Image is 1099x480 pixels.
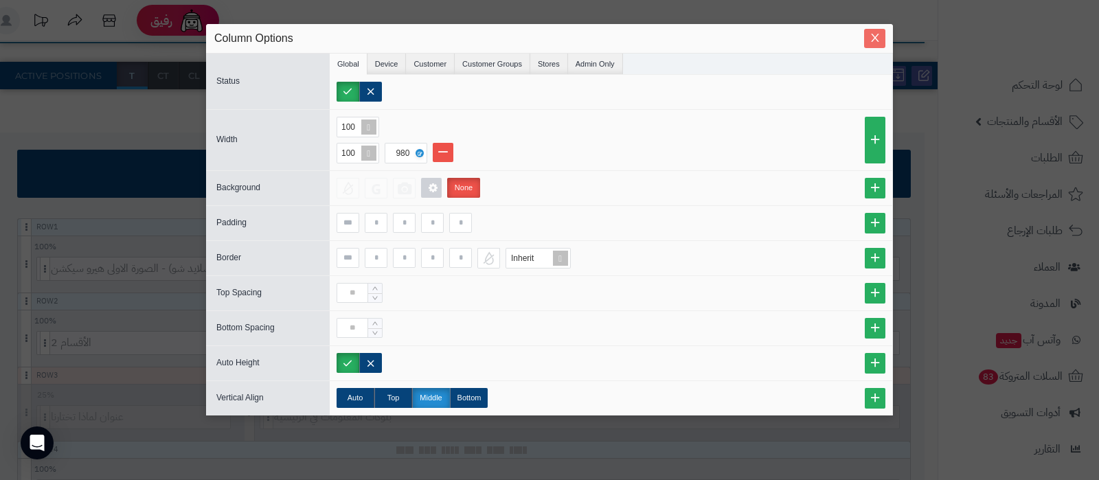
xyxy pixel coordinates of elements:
[530,54,568,74] li: Stores
[368,293,382,303] span: Decrease Value
[455,54,530,74] li: Customer Groups
[216,135,238,144] span: Width
[216,323,275,332] span: Bottom Spacing
[216,253,241,262] span: Border
[864,29,885,48] button: Close
[447,178,480,198] label: None
[330,54,367,74] li: Global
[368,328,382,338] span: Decrease Value
[368,319,382,328] span: Increase Value
[450,388,488,408] label: Bottom
[337,388,374,408] label: Auto
[216,218,247,227] span: Padding
[214,31,885,46] div: Column Options
[341,148,355,158] span: 100
[368,284,382,293] span: Increase Value
[21,426,54,459] div: Open Intercom Messenger
[389,144,420,163] div: 980
[216,393,264,402] span: Vertical Align
[511,253,534,263] span: Inherit
[412,388,450,408] label: Middle
[341,122,355,132] span: 100
[568,54,623,74] li: Admin Only
[216,288,262,297] span: Top Spacing
[367,54,407,74] li: Device
[374,388,412,408] label: Top
[216,358,260,367] span: Auto Height
[216,76,240,86] span: Status
[406,54,455,74] li: Customer
[216,183,260,192] span: Background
